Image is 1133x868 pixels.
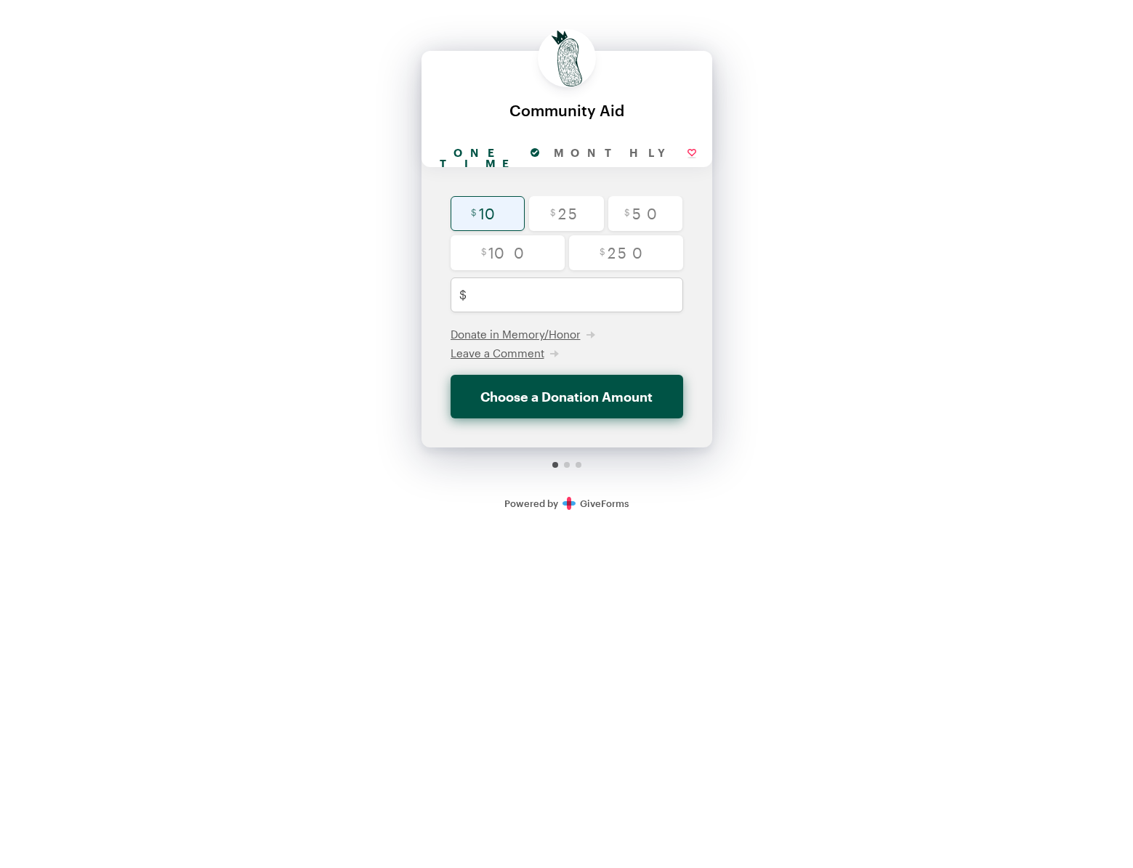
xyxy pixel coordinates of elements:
[451,346,559,360] button: Leave a Comment
[436,102,698,118] div: Community Aid
[451,375,683,418] button: Choose a Donation Amount
[451,346,544,360] span: Leave a Comment
[451,328,581,341] span: Donate in Memory/Honor
[451,327,595,341] button: Donate in Memory/Honor
[504,498,629,509] a: Secure DonationsPowered byGiveForms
